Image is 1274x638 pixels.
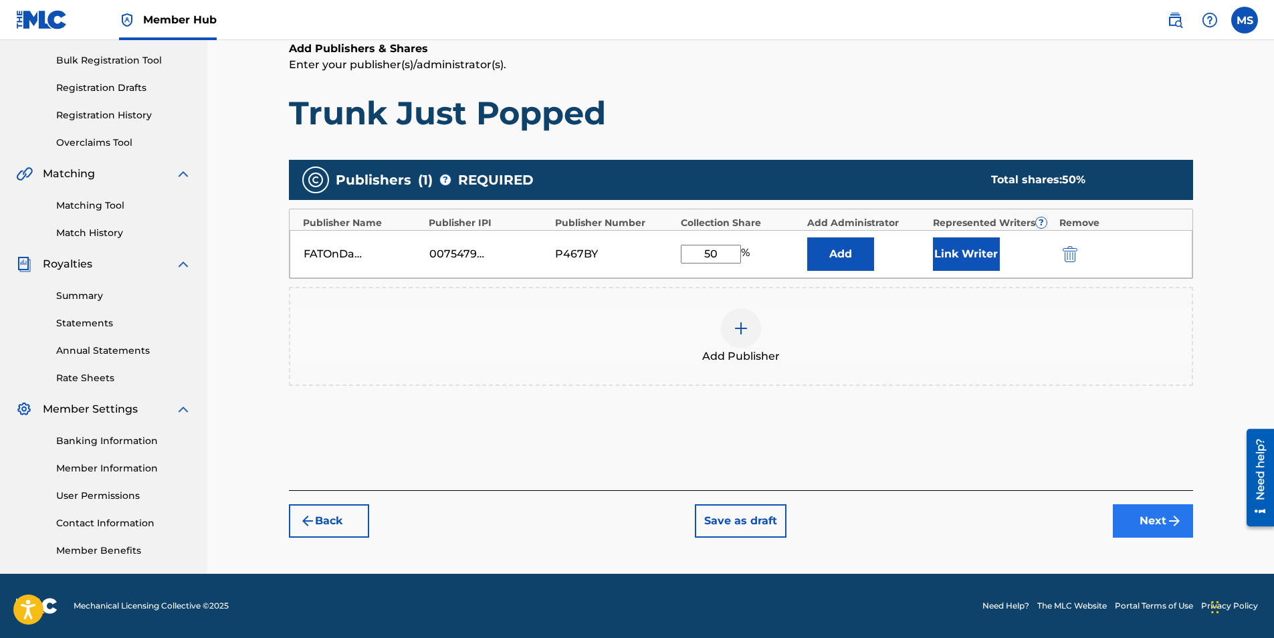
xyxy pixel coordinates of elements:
[143,12,217,27] span: Member Hub
[1201,600,1258,612] a: Privacy Policy
[1237,424,1274,532] iframe: Resource Center
[1166,513,1182,529] img: f7272a7cc735f4ea7f67.svg
[1196,7,1223,33] div: Help
[807,216,927,230] div: Add Administrator
[43,166,95,182] span: Matching
[119,12,135,28] img: Top Rightsholder
[336,170,411,190] span: Publishers
[741,245,753,263] span: %
[555,216,675,230] div: Publisher Number
[308,172,324,188] img: publishers
[56,489,191,503] a: User Permissions
[1115,600,1193,612] a: Portal Terms of Use
[933,216,1053,230] div: Represented Writers
[56,371,191,385] a: Rate Sheets
[1207,574,1274,638] iframe: Chat Widget
[982,600,1029,612] a: Need Help?
[175,166,191,182] img: expand
[289,504,369,538] button: Back
[289,41,1193,57] h6: Add Publishers & Shares
[807,237,874,271] button: Add
[458,170,534,190] span: REQUIRED
[991,172,1166,188] div: Total shares:
[289,57,1193,73] p: Enter your publisher(s)/administrator(s).
[56,516,191,530] a: Contact Information
[1202,12,1218,28] img: help
[56,316,191,330] a: Statements
[74,600,229,612] span: Mechanical Licensing Collective © 2025
[1113,504,1193,538] button: Next
[175,401,191,417] img: expand
[1062,173,1085,186] span: 50 %
[418,170,433,190] span: ( 1 )
[56,81,191,95] a: Registration Drafts
[16,166,33,182] img: Matching
[300,513,316,529] img: 7ee5dd4eb1f8a8e3ef2f.svg
[289,93,1193,133] h1: Trunk Just Popped
[16,10,68,29] img: MLC Logo
[16,598,58,614] img: logo
[1059,216,1179,230] div: Remove
[1162,7,1188,33] a: Public Search
[16,256,32,272] img: Royalties
[695,504,786,538] button: Save as draft
[1167,12,1183,28] img: search
[702,348,780,364] span: Add Publisher
[56,54,191,68] a: Bulk Registration Tool
[1211,587,1219,627] div: Drag
[43,256,92,272] span: Royalties
[733,320,749,336] img: add
[56,226,191,240] a: Match History
[56,544,191,558] a: Member Benefits
[1036,217,1047,228] span: ?
[56,199,191,213] a: Matching Tool
[56,136,191,150] a: Overclaims Tool
[56,289,191,303] a: Summary
[681,216,801,230] div: Collection Share
[1063,246,1077,262] img: 12a2ab48e56ec057fbd8.svg
[43,401,138,417] span: Member Settings
[16,401,32,417] img: Member Settings
[440,175,451,185] span: ?
[175,256,191,272] img: expand
[56,108,191,122] a: Registration History
[56,461,191,475] a: Member Information
[56,344,191,358] a: Annual Statements
[933,237,1000,271] button: Link Writer
[1231,7,1258,33] div: User Menu
[56,434,191,448] a: Banking Information
[303,216,423,230] div: Publisher Name
[1037,600,1107,612] a: The MLC Website
[429,216,548,230] div: Publisher IPI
